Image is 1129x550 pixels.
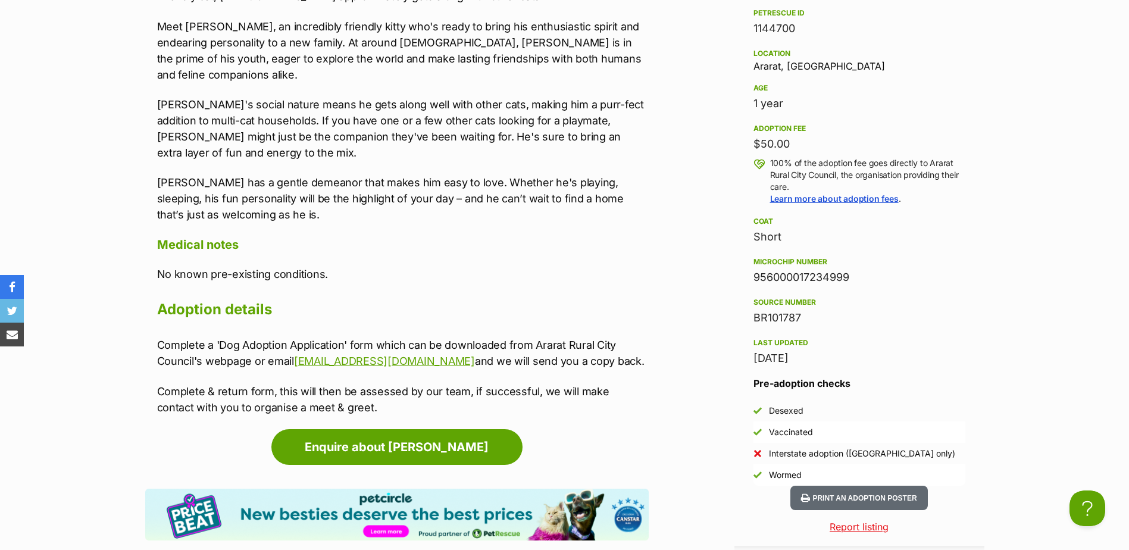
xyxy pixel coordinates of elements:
div: Location [753,49,965,58]
div: 956000017234999 [753,269,965,286]
div: Adoption fee [753,124,965,133]
p: No known pre-existing conditions. [157,266,649,282]
p: Meet [PERSON_NAME], an incredibly friendly kitty who's ready to bring his enthusiastic spirit and... [157,18,649,83]
h3: Pre-adoption checks [753,376,965,390]
div: Last updated [753,338,965,348]
div: $50.00 [753,136,965,152]
img: Yes [753,428,762,436]
iframe: Help Scout Beacon - Open [1069,490,1105,526]
div: 1 year [753,95,965,112]
a: Learn more about adoption fees [770,193,899,204]
div: Vaccinated [769,426,813,438]
div: [DATE] [753,350,965,367]
img: No [753,449,762,458]
a: Privacy Notification [167,1,179,11]
div: 1144700 [753,20,965,37]
img: Pet Circle promo banner [145,489,649,540]
div: Short [753,229,965,245]
div: PetRescue ID [753,8,965,18]
img: Yes [753,407,762,415]
img: Yes [753,471,762,479]
a: [EMAIL_ADDRESS][DOMAIN_NAME] [294,355,475,367]
a: Report listing [734,520,984,534]
p: [PERSON_NAME] has a gentle demeanor that makes him easy to love. Whether he's playing, sleeping, ... [157,174,649,223]
div: BR101787 [753,310,965,326]
p: 100% of the adoption fee goes directly to Ararat Rural City Council, the organisation providing t... [770,157,965,205]
div: Source number [753,298,965,307]
p: Complete a 'Dog Adoption Application' form which can be downloaded from Ararat Rural City Council... [157,337,649,369]
p: [PERSON_NAME]'s social nature means he gets along well with other cats, making him a purr-fect ad... [157,96,649,161]
button: Print an adoption poster [790,486,927,510]
h2: Adoption details [157,296,649,323]
p: Complete & return form, this will then be assessed by our team, if successful, we will make conta... [157,383,649,415]
a: Enquire about [PERSON_NAME] [271,429,523,465]
h4: Medical notes [157,237,649,252]
div: Ararat, [GEOGRAPHIC_DATA] [753,46,965,71]
div: Desexed [769,405,803,417]
div: Microchip number [753,257,965,267]
div: Age [753,83,965,93]
img: consumer-privacy-logo.png [168,1,177,11]
div: Coat [753,217,965,226]
img: iconc.png [166,1,177,10]
img: consumer-privacy-logo.png [1,1,11,11]
div: Interstate adoption ([GEOGRAPHIC_DATA] only) [769,448,955,460]
div: Wormed [769,469,802,481]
